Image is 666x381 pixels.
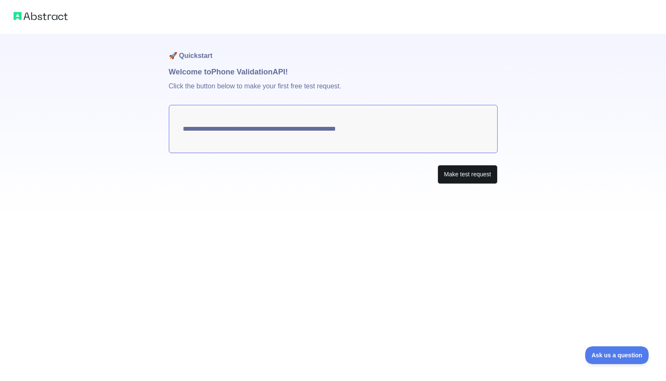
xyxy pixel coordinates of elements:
[169,66,498,78] h1: Welcome to Phone Validation API!
[438,165,497,184] button: Make test request
[169,78,498,105] p: Click the button below to make your first free test request.
[14,10,68,22] img: Abstract logo
[169,34,498,66] h1: 🚀 Quickstart
[585,346,649,364] iframe: Toggle Customer Support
